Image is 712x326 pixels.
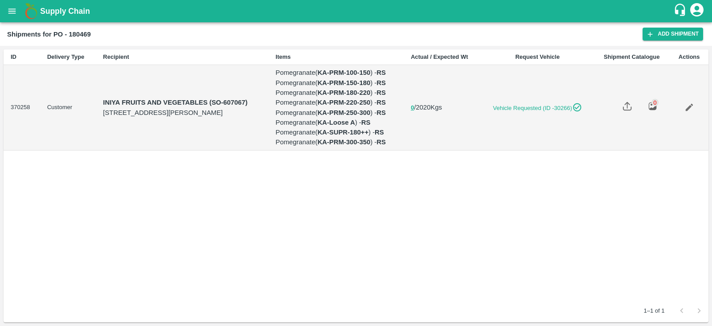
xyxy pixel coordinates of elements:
p: [STREET_ADDRESS][PERSON_NAME] [103,108,262,118]
strong: RS [376,139,386,146]
b: Actions [679,53,700,60]
p: Pomegranate ( ) - [275,127,396,137]
b: Supply Chain [40,7,90,16]
a: Edit [679,97,700,118]
b: Recipient [103,53,129,60]
button: open drawer [2,1,22,21]
p: / 2020 Kgs [411,102,474,113]
td: Customer [40,65,96,150]
p: Pomegranate ( ) - [275,78,396,88]
a: Supply Chain [40,5,673,17]
button: 0 [411,103,414,113]
strong: RS [376,109,386,116]
a: Vehicle Requested (ID -30266) [489,102,587,112]
img: preview [648,102,657,111]
b: KA-Loose A [317,119,355,126]
p: Pomegranate ( ) - [275,137,396,147]
div: customer-support [673,3,689,19]
p: 1–1 of 1 [643,307,664,315]
p: Pomegranate ( ) - [275,118,396,127]
b: ID [11,53,16,60]
b: Shipment Catalogue [604,53,660,60]
b: KA-PRM-300-350 [317,139,370,146]
b: KA-PRM-220-250 [317,99,370,106]
b: Delivery Type [47,53,85,60]
b: KA-PRM-180-220 [317,89,370,96]
b: KA-PRM-100-150 [317,69,370,76]
b: KA-PRM-150-180 [317,79,370,86]
strong: RS [375,129,384,136]
strong: RS [376,89,386,96]
b: Actual / Expected Wt [411,53,468,60]
b: KA-PRM-250-300 [317,109,370,116]
div: 0 [651,99,659,106]
b: KA-SUPR-180++ [317,129,368,136]
p: Pomegranate ( ) - [275,88,396,98]
p: Pomegranate ( ) - [275,98,396,107]
div: account of current user [689,2,705,20]
b: Shipments for PO - 180469 [7,31,91,38]
img: logo [22,2,40,20]
a: Add Shipment [643,28,703,41]
strong: RS [376,79,386,86]
b: Request Vehicle [515,53,560,60]
td: 370258 [4,65,40,150]
strong: RS [361,119,371,126]
strong: INIYA FRUITS AND VEGETABLES (SO-607067) [103,99,248,106]
p: Pomegranate ( ) - [275,108,396,118]
strong: RS [376,99,386,106]
b: Items [275,53,291,60]
p: Pomegranate ( ) - [275,68,396,77]
img: share [623,102,632,111]
strong: RS [376,69,386,76]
